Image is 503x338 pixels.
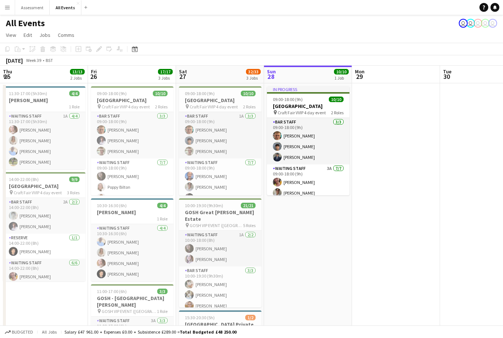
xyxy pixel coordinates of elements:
span: Craft Fair VVIP 4 day event [102,104,150,109]
span: 11:30-17:00 (5h30m) [9,91,47,96]
span: Fri [91,68,97,75]
span: All jobs [41,329,58,335]
app-card-role: Bar Staff3/310:00-19:30 (9h30m)[PERSON_NAME][PERSON_NAME][PERSON_NAME] [179,266,261,313]
span: GOSH VIP EVENT ([GEOGRAPHIC_DATA][PERSON_NAME]) [102,309,157,314]
app-user-avatar: Nathan Wong [466,19,475,28]
h3: [GEOGRAPHIC_DATA] [179,97,261,104]
span: 10/10 [334,69,349,74]
app-job-card: 14:00-22:00 (8h)9/9[GEOGRAPHIC_DATA] Craft Fair VVIP 4 day event3 RolesBar Staff2A2/214:00-22:00 ... [3,172,85,281]
span: Craft Fair VVIP 4 day event [278,110,326,115]
app-user-avatar: Nathan Wong [474,19,482,28]
span: Total Budgeted £48 250.00 [180,329,236,335]
h1: All Events [6,18,45,29]
div: 3 Jobs [246,75,260,81]
a: View [3,30,19,40]
span: 5 Roles [243,223,256,228]
app-job-card: 10:30-16:30 (6h)4/4[PERSON_NAME]1 RoleWaiting Staff4/410:30-16:30 (6h)[PERSON_NAME][PERSON_NAME][... [91,198,173,281]
span: 9/9 [69,177,80,182]
app-user-avatar: Nathan Wong [459,19,468,28]
app-card-role: Bar Staff2A2/214:00-22:00 (8h)[PERSON_NAME][PERSON_NAME] [3,198,85,234]
button: Assessment [15,0,50,15]
div: In progress [267,86,349,92]
app-card-role: Bar Staff3/309:00-18:00 (9h)[PERSON_NAME][PERSON_NAME][PERSON_NAME] [267,118,349,164]
h3: GOSH Great [PERSON_NAME] Estate [179,209,261,222]
app-card-role: Reserve1/114:00-22:00 (8h)[PERSON_NAME] [3,234,85,259]
span: Budgeted [12,330,33,335]
span: Craft Fair VVIP 4 day event [190,104,238,109]
span: 15:30-20:30 (5h) [185,315,215,320]
span: Thu [3,68,12,75]
span: 4/4 [69,91,80,96]
h3: [GEOGRAPHIC_DATA] Private [179,321,261,328]
app-job-card: 10:00-19:30 (9h30m)21/21GOSH Great [PERSON_NAME] Estate GOSH VIP EVENT ([GEOGRAPHIC_DATA][PERSON_... [179,198,261,307]
span: 10/10 [153,91,168,96]
span: View [6,32,16,38]
span: 10/10 [329,97,344,102]
span: Edit [24,32,32,38]
app-job-card: 11:30-17:00 (5h30m)4/4[PERSON_NAME]1 RoleWaiting Staff1A4/411:30-17:00 (5h30m)[PERSON_NAME][PERSO... [3,86,85,169]
span: 27 [178,72,187,81]
app-card-role: Waiting Staff1A4/411:30-17:00 (5h30m)[PERSON_NAME][PERSON_NAME][PERSON_NAME][PERSON_NAME] [3,112,85,169]
span: 2 Roles [331,110,344,115]
span: 11:00-17:00 (6h) [97,289,127,294]
h3: [GEOGRAPHIC_DATA] [91,97,173,104]
span: 10:30-16:30 (6h) [97,203,127,208]
span: 3 Roles [67,190,80,195]
span: 29 [354,72,365,81]
app-card-role: Waiting Staff6/614:00-22:00 (8h)[PERSON_NAME] [3,259,85,337]
div: 3 Jobs [158,75,172,81]
app-card-role: Waiting Staff4/410:30-16:30 (6h)[PERSON_NAME][PERSON_NAME][PERSON_NAME][PERSON_NAME] [91,224,173,281]
span: 10:00-19:30 (9h30m) [185,203,223,208]
h3: [PERSON_NAME] [91,209,173,216]
span: Sun [267,68,276,75]
span: 2 Roles [155,104,168,109]
span: 13/13 [70,69,85,74]
span: 28 [266,72,276,81]
span: 09:00-18:00 (9h) [273,97,303,102]
span: Week 39 [24,58,43,63]
button: All Events [50,0,81,15]
span: 21/21 [241,203,256,208]
span: 09:00-18:00 (9h) [97,91,127,96]
app-card-role: Bar Staff1A3/309:00-18:00 (9h)[PERSON_NAME][PERSON_NAME][PERSON_NAME] [179,112,261,158]
h3: [PERSON_NAME] [3,97,85,104]
h3: [GEOGRAPHIC_DATA] [267,103,349,109]
span: Mon [355,68,365,75]
span: 17/17 [158,69,173,74]
span: 2 Roles [243,104,256,109]
app-card-role: Waiting Staff3A7/709:00-18:00 (9h)[PERSON_NAME][PERSON_NAME] [267,164,349,256]
span: Craft Fair VVIP 4 day event [14,190,62,195]
a: Jobs [36,30,53,40]
app-card-role: Waiting Staff1A2/210:00-18:00 (8h)[PERSON_NAME][PERSON_NAME] [179,231,261,266]
span: Sat [179,68,187,75]
span: Jobs [39,32,50,38]
span: 1 Role [157,216,168,222]
h3: GOSH - [GEOGRAPHIC_DATA][PERSON_NAME] [91,295,173,308]
div: 2 Jobs [70,75,84,81]
span: 3/3 [157,289,168,294]
span: 30 [442,72,451,81]
app-job-card: 09:00-18:00 (9h)10/10[GEOGRAPHIC_DATA] Craft Fair VVIP 4 day event2 RolesBar Staff3/309:00-18:00 ... [91,86,173,195]
app-card-role: Waiting Staff7/709:00-18:00 (9h)[PERSON_NAME][PERSON_NAME][PERSON_NAME] [179,158,261,248]
span: 14:00-22:00 (8h) [9,177,39,182]
span: 1/2 [245,315,256,320]
span: Comms [58,32,74,38]
div: 1 Job [334,75,348,81]
span: 09:00-18:00 (9h) [185,91,215,96]
div: Salary £47 961.00 + Expenses £0.00 + Subsistence £289.00 = [64,329,236,335]
app-job-card: In progress09:00-18:00 (9h)10/10[GEOGRAPHIC_DATA] Craft Fair VVIP 4 day event2 RolesBar Staff3/30... [267,86,349,195]
app-card-role: Bar Staff3/309:00-18:00 (9h)[PERSON_NAME][PERSON_NAME][PERSON_NAME] [91,112,173,158]
div: BST [46,58,53,63]
span: 4/4 [157,203,168,208]
app-user-avatar: Nathan Wong [488,19,497,28]
app-job-card: 09:00-18:00 (9h)10/10[GEOGRAPHIC_DATA] Craft Fair VVIP 4 day event2 RolesBar Staff1A3/309:00-18:0... [179,86,261,195]
span: 26 [90,72,97,81]
h3: [GEOGRAPHIC_DATA] [3,183,85,189]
